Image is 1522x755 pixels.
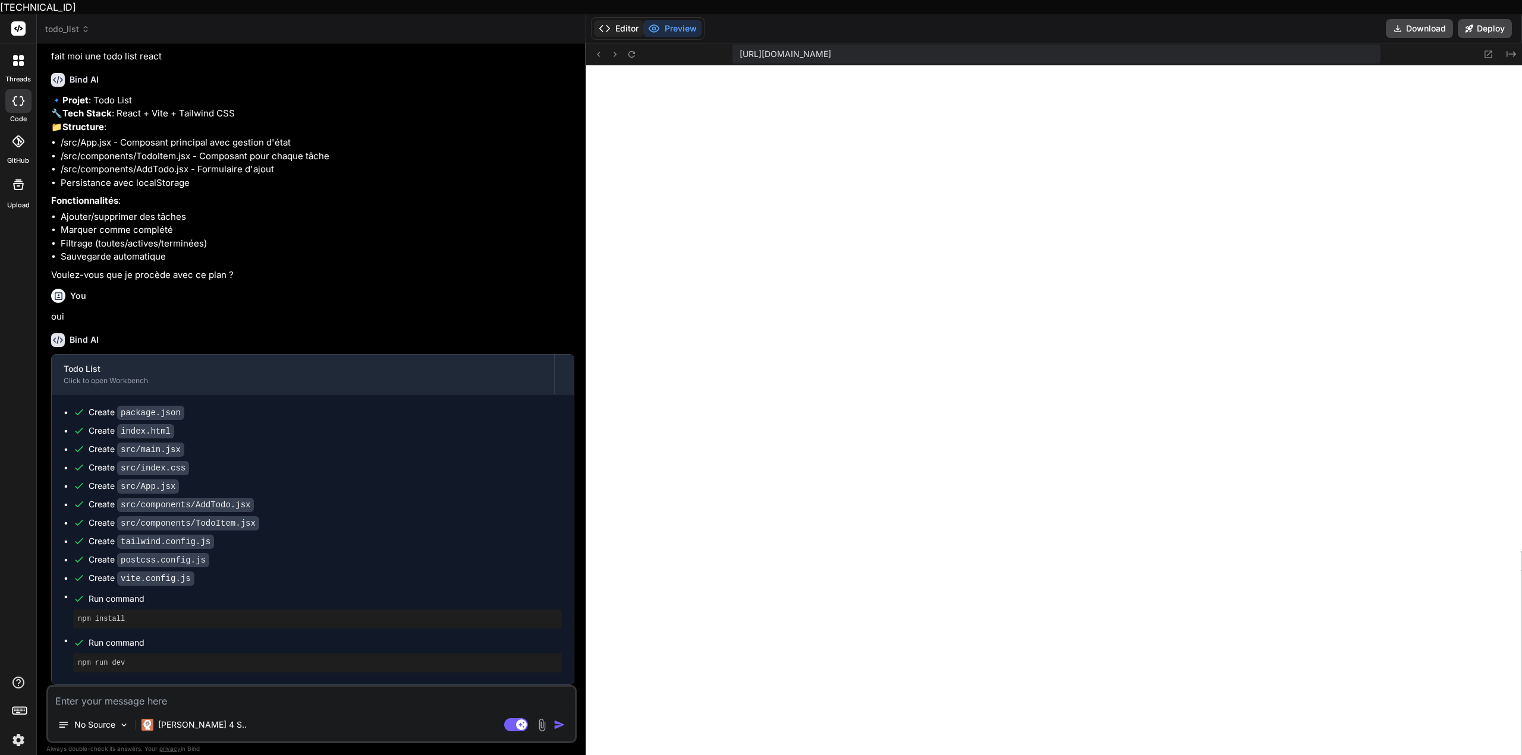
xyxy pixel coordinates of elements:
p: fait moi une todo list react [51,50,574,64]
img: Pick Models [119,720,129,730]
strong: Fonctionnalités [51,195,118,206]
span: Run command [89,593,562,605]
p: 🔹 : Todo List 🔧 : React + Vite + Tailwind CSS 📁 : [51,94,574,134]
code: package.json [117,406,184,420]
img: attachment [535,718,549,732]
label: Upload [7,200,30,210]
p: : [51,194,574,208]
li: /src/components/AddTodo.jsx - Formulaire d'ajout [61,163,574,176]
code: src/main.jsx [117,443,184,457]
img: Claude 4 Sonnet [141,719,153,731]
span: Run command [89,637,562,649]
p: No Source [74,719,115,731]
li: Filtrage (toutes/actives/terminées) [61,237,574,251]
h6: Bind AI [70,334,99,346]
code: src/components/AddTodo.jsx [117,498,254,512]
h6: You [70,290,86,302]
code: index.html [117,424,174,438]
code: src/App.jsx [117,479,179,494]
li: Sauvegarde automatique [61,250,574,264]
p: oui [51,310,574,324]
li: /src/components/TodoItem.jsx - Composant pour chaque tâche [61,150,574,163]
span: todo_list [45,23,90,35]
div: Create [89,480,179,492]
div: Click to open Workbench [64,376,542,386]
li: Persistance avec localStorage [61,176,574,190]
div: Create [89,425,174,437]
pre: npm install [78,614,557,624]
li: Ajouter/supprimer des tâches [61,210,574,224]
code: src/components/TodoItem.jsx [117,516,259,530]
p: Voulez-vous que je procède avec ce plan ? [51,268,574,282]
label: threads [5,74,31,84]
li: /src/App.jsx - Composant principal avec gestion d'état [61,136,574,150]
img: icon [554,719,565,731]
img: settings [8,730,29,750]
div: Create [89,572,194,585]
div: Todo List [64,363,542,375]
code: tailwind.config.js [117,535,214,549]
div: Create [89,535,214,548]
strong: Projet [62,94,89,106]
code: src/index.css [117,461,189,475]
label: GitHub [7,156,29,166]
div: Create [89,462,189,474]
div: Create [89,554,209,566]
button: Download [1386,19,1453,38]
code: vite.config.js [117,571,194,586]
strong: Structure [62,121,104,132]
span: privacy [159,745,181,752]
div: Create [89,517,259,529]
div: Create [89,498,254,511]
code: postcss.config.js [117,553,209,567]
label: code [10,114,27,124]
span: [URL][DOMAIN_NAME] [740,48,831,60]
button: Editor [594,20,643,37]
pre: npm run dev [78,658,557,668]
button: Todo ListClick to open Workbench [52,355,554,394]
p: Always double-check its answers. Your in Bind [46,743,577,754]
p: [PERSON_NAME] 4 S.. [158,719,247,731]
li: Marquer comme complété [61,223,574,237]
div: Create [89,443,184,456]
button: Preview [643,20,702,37]
h6: Bind AI [70,74,99,86]
div: Create [89,406,184,419]
strong: Tech Stack [62,108,112,119]
button: Deploy [1458,19,1512,38]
